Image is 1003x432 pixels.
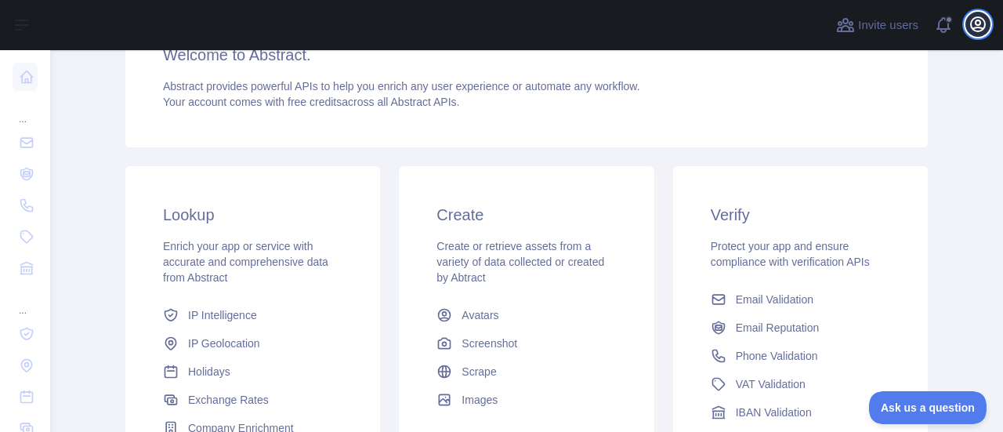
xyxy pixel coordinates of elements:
[188,336,260,351] span: IP Geolocation
[704,398,896,427] a: IBAN Validation
[736,376,806,392] span: VAT Validation
[462,307,498,323] span: Avatars
[711,204,890,226] h3: Verify
[157,329,349,358] a: IP Geolocation
[436,240,604,284] span: Create or retrieve assets from a variety of data collected or created by Abtract
[869,391,987,424] iframe: Toggle Customer Support
[430,301,622,329] a: Avatars
[163,80,640,93] span: Abstract provides powerful APIs to help you enrich any user experience or automate any workflow.
[163,240,328,284] span: Enrich your app or service with accurate and comprehensive data from Abstract
[157,301,349,329] a: IP Intelligence
[188,364,230,379] span: Holidays
[163,204,342,226] h3: Lookup
[704,314,896,342] a: Email Reputation
[188,392,269,408] span: Exchange Rates
[462,392,498,408] span: Images
[711,240,870,268] span: Protect your app and ensure compliance with verification APIs
[736,292,813,307] span: Email Validation
[430,358,622,386] a: Scrape
[157,386,349,414] a: Exchange Rates
[736,348,818,364] span: Phone Validation
[13,285,38,317] div: ...
[430,329,622,358] a: Screenshot
[704,342,896,370] a: Phone Validation
[188,307,257,323] span: IP Intelligence
[163,44,890,66] h3: Welcome to Abstract.
[288,96,342,108] span: free credits
[430,386,622,414] a: Images
[436,204,616,226] h3: Create
[462,364,496,379] span: Scrape
[704,285,896,314] a: Email Validation
[704,370,896,398] a: VAT Validation
[736,320,820,336] span: Email Reputation
[157,358,349,386] a: Holidays
[833,13,922,38] button: Invite users
[462,336,517,351] span: Screenshot
[163,96,459,108] span: Your account comes with across all Abstract APIs.
[858,16,918,34] span: Invite users
[736,405,812,420] span: IBAN Validation
[13,94,38,125] div: ...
